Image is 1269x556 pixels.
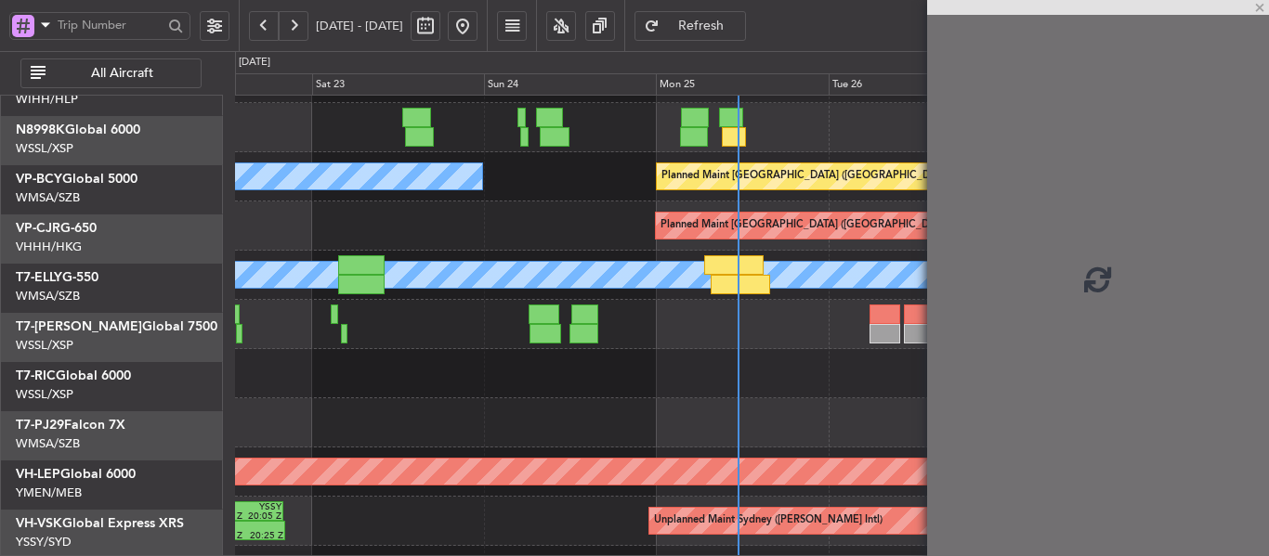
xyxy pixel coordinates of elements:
[829,73,1001,96] div: Tue 26
[16,468,60,481] span: VH-LEP
[663,19,739,32] span: Refresh
[661,162,972,190] div: Planned Maint [GEOGRAPHIC_DATA] ([GEOGRAPHIC_DATA] Intl)
[16,123,140,136] a: N8998KGlobal 6000
[312,73,484,96] div: Sat 23
[16,140,73,157] a: WSSL/XSP
[16,320,217,333] a: T7-[PERSON_NAME]Global 7500
[16,419,125,432] a: T7-PJ29Falcon 7X
[16,123,65,136] span: N8998K
[16,369,131,382] a: T7-RICGlobal 6000
[484,73,656,96] div: Sun 24
[16,288,80,304] a: WMSA/SZB
[654,507,883,535] div: Unplanned Maint Sydney ([PERSON_NAME] Intl)
[16,189,80,206] a: WMSA/SZB
[20,58,202,88] button: All Aircraft
[245,511,281,521] div: 20:05 Z
[16,517,184,530] a: VH-VSKGlobal Express XRS
[16,173,137,186] a: VP-BCYGlobal 5000
[16,468,136,481] a: VH-LEPGlobal 6000
[16,222,97,235] a: VP-CJRG-650
[16,239,82,255] a: VHHH/HKG
[16,320,142,333] span: T7-[PERSON_NAME]
[246,531,283,540] div: 20:25 Z
[16,222,60,235] span: VP-CJR
[49,67,195,80] span: All Aircraft
[661,212,971,239] div: Planned Maint [GEOGRAPHIC_DATA] ([GEOGRAPHIC_DATA] Intl)
[16,271,98,284] a: T7-ELLYG-550
[16,173,62,186] span: VP-BCY
[16,271,62,284] span: T7-ELLY
[245,502,281,511] div: YSSY
[16,369,56,382] span: T7-RIC
[16,386,73,403] a: WSSL/XSP
[16,91,78,108] a: WIHH/HLP
[16,419,64,432] span: T7-PJ29
[16,337,73,354] a: WSSL/XSP
[316,18,403,34] span: [DATE] - [DATE]
[634,11,746,41] button: Refresh
[58,11,163,39] input: Trip Number
[16,485,82,501] a: YMEN/MEB
[16,435,80,452] a: WMSA/SZB
[656,73,828,96] div: Mon 25
[16,517,62,530] span: VH-VSK
[239,55,270,71] div: [DATE]
[16,534,72,550] a: YSSY/SYD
